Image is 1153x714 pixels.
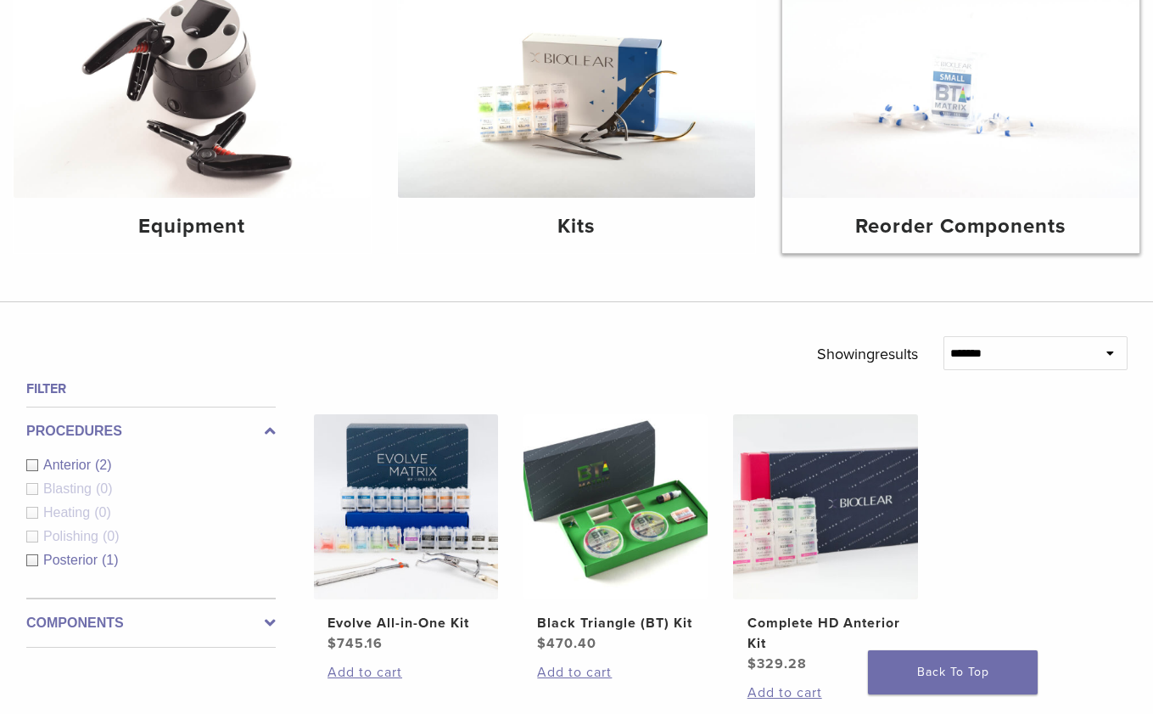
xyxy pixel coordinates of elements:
[314,414,498,599] img: Evolve All-in-One Kit
[96,481,113,496] span: (0)
[747,613,904,654] h2: Complete HD Anterior Kit
[733,414,917,599] img: Complete HD Anterior Kit
[537,635,596,652] bdi: 470.40
[411,211,742,242] h4: Kits
[327,662,484,683] a: Add to cart: “Evolve All-in-One Kit”
[26,379,276,399] h4: Filter
[102,553,119,567] span: (1)
[43,553,102,567] span: Posterior
[43,505,94,520] span: Heating
[868,650,1038,694] a: Back To Top
[327,635,337,652] span: $
[327,613,484,633] h2: Evolve All-in-One Kit
[747,655,807,672] bdi: 329.28
[523,414,708,653] a: Black Triangle (BT) KitBlack Triangle (BT) Kit $470.40
[43,458,95,472] span: Anterior
[26,613,276,633] label: Components
[523,414,708,599] img: Black Triangle (BT) Kit
[747,683,904,703] a: Add to cart: “Complete HD Anterior Kit”
[537,662,694,683] a: Add to cart: “Black Triangle (BT) Kit”
[27,211,357,242] h4: Equipment
[95,458,112,472] span: (2)
[26,421,276,441] label: Procedures
[796,211,1126,242] h4: Reorder Components
[314,414,498,653] a: Evolve All-in-One KitEvolve All-in-One Kit $745.16
[747,655,757,672] span: $
[733,414,917,673] a: Complete HD Anterior KitComplete HD Anterior Kit $329.28
[537,635,546,652] span: $
[43,529,103,543] span: Polishing
[327,635,383,652] bdi: 745.16
[103,529,120,543] span: (0)
[94,505,111,520] span: (0)
[43,481,96,496] span: Blasting
[537,613,694,633] h2: Black Triangle (BT) Kit
[817,336,918,372] p: Showing results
